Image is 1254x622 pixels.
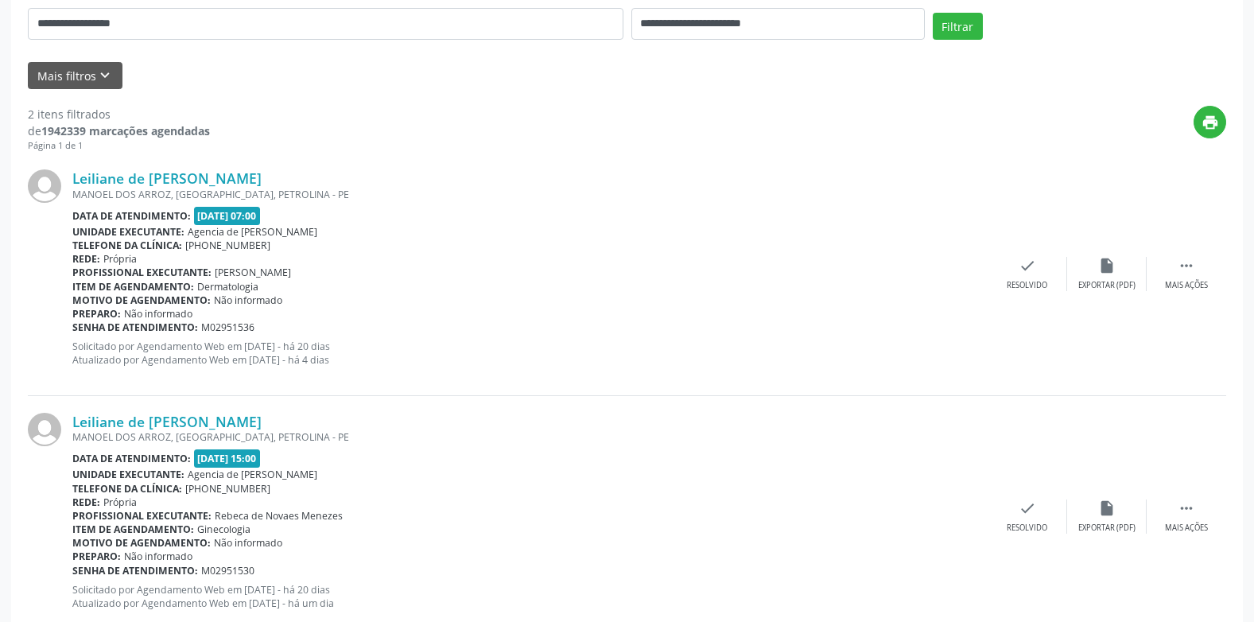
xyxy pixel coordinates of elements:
[72,430,988,444] div: MANOEL DOS ARROZ, [GEOGRAPHIC_DATA], PETROLINA - PE
[72,307,121,321] b: Preparo:
[201,321,254,334] span: M02951536
[103,252,137,266] span: Própria
[72,266,212,279] b: Profissional executante:
[124,307,192,321] span: Não informado
[194,207,261,225] span: [DATE] 07:00
[1165,280,1208,291] div: Mais ações
[201,564,254,577] span: M02951530
[215,509,343,523] span: Rebeca de Novaes Menezes
[1098,500,1116,517] i: insert_drive_file
[194,449,261,468] span: [DATE] 15:00
[72,321,198,334] b: Senha de atendimento:
[28,106,210,122] div: 2 itens filtrados
[72,239,182,252] b: Telefone da clínica:
[72,280,194,294] b: Item de agendamento:
[1019,500,1036,517] i: check
[72,169,262,187] a: Leiliane de [PERSON_NAME]
[72,294,211,307] b: Motivo de agendamento:
[72,452,191,465] b: Data de atendimento:
[28,122,210,139] div: de
[72,468,184,481] b: Unidade executante:
[72,188,988,201] div: MANOEL DOS ARROZ, [GEOGRAPHIC_DATA], PETROLINA - PE
[72,583,988,610] p: Solicitado por Agendamento Web em [DATE] - há 20 dias Atualizado por Agendamento Web em [DATE] - ...
[72,550,121,563] b: Preparo:
[28,62,122,90] button: Mais filtroskeyboard_arrow_down
[72,413,262,430] a: Leiliane de [PERSON_NAME]
[96,67,114,84] i: keyboard_arrow_down
[214,294,282,307] span: Não informado
[1178,257,1195,274] i: 
[72,509,212,523] b: Profissional executante:
[185,239,270,252] span: [PHONE_NUMBER]
[1178,500,1195,517] i: 
[72,482,182,496] b: Telefone da clínica:
[1202,114,1219,131] i: print
[1019,257,1036,274] i: check
[124,550,192,563] span: Não informado
[72,340,988,367] p: Solicitado por Agendamento Web em [DATE] - há 20 dias Atualizado por Agendamento Web em [DATE] - ...
[72,536,211,550] b: Motivo de agendamento:
[1007,280,1047,291] div: Resolvido
[28,413,61,446] img: img
[41,123,210,138] strong: 1942339 marcações agendadas
[197,280,258,294] span: Dermatologia
[1078,280,1136,291] div: Exportar (PDF)
[72,523,194,536] b: Item de agendamento:
[1007,523,1047,534] div: Resolvido
[188,468,317,481] span: Agencia de [PERSON_NAME]
[197,523,250,536] span: Ginecologia
[28,139,210,153] div: Página 1 de 1
[72,225,184,239] b: Unidade executante:
[215,266,291,279] span: [PERSON_NAME]
[72,209,191,223] b: Data de atendimento:
[103,496,137,509] span: Própria
[1165,523,1208,534] div: Mais ações
[72,496,100,509] b: Rede:
[933,13,983,40] button: Filtrar
[72,564,198,577] b: Senha de atendimento:
[1098,257,1116,274] i: insert_drive_file
[188,225,317,239] span: Agencia de [PERSON_NAME]
[28,169,61,203] img: img
[214,536,282,550] span: Não informado
[1078,523,1136,534] div: Exportar (PDF)
[185,482,270,496] span: [PHONE_NUMBER]
[1194,106,1226,138] button: print
[72,252,100,266] b: Rede:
